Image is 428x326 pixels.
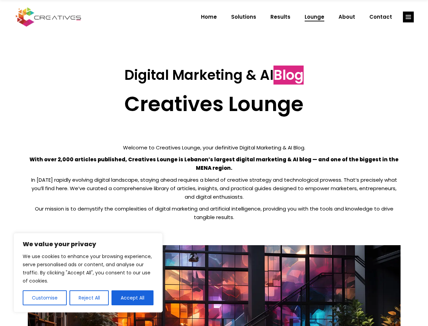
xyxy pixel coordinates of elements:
[14,6,83,28] img: Creatives
[23,240,154,248] p: We value your privacy
[194,8,224,26] a: Home
[224,8,263,26] a: Solutions
[263,8,298,26] a: Results
[273,66,304,85] span: Blog
[331,8,362,26] a: About
[339,8,355,26] span: About
[270,8,290,26] span: Results
[28,204,401,221] p: Our mission is to demystify the complexities of digital marketing and artificial intelligence, pr...
[28,176,401,201] p: In [DATE] rapidly evolving digital landscape, staying ahead requires a blend of creative strategy...
[201,8,217,26] span: Home
[369,8,392,26] span: Contact
[305,8,324,26] span: Lounge
[23,252,154,285] p: We use cookies to enhance your browsing experience, serve personalised ads or content, and analys...
[29,156,399,171] strong: With over 2,000 articles published, Creatives Lounge is Lebanon’s largest digital marketing & AI ...
[14,233,163,312] div: We value your privacy
[231,8,256,26] span: Solutions
[28,143,401,152] p: Welcome to Creatives Lounge, your definitive Digital Marketing & AI Blog.
[69,290,109,305] button: Reject All
[403,12,414,22] a: link
[28,67,401,83] h3: Digital Marketing & AI
[362,8,399,26] a: Contact
[28,92,401,116] h2: Creatives Lounge
[298,8,331,26] a: Lounge
[23,290,67,305] button: Customise
[111,290,154,305] button: Accept All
